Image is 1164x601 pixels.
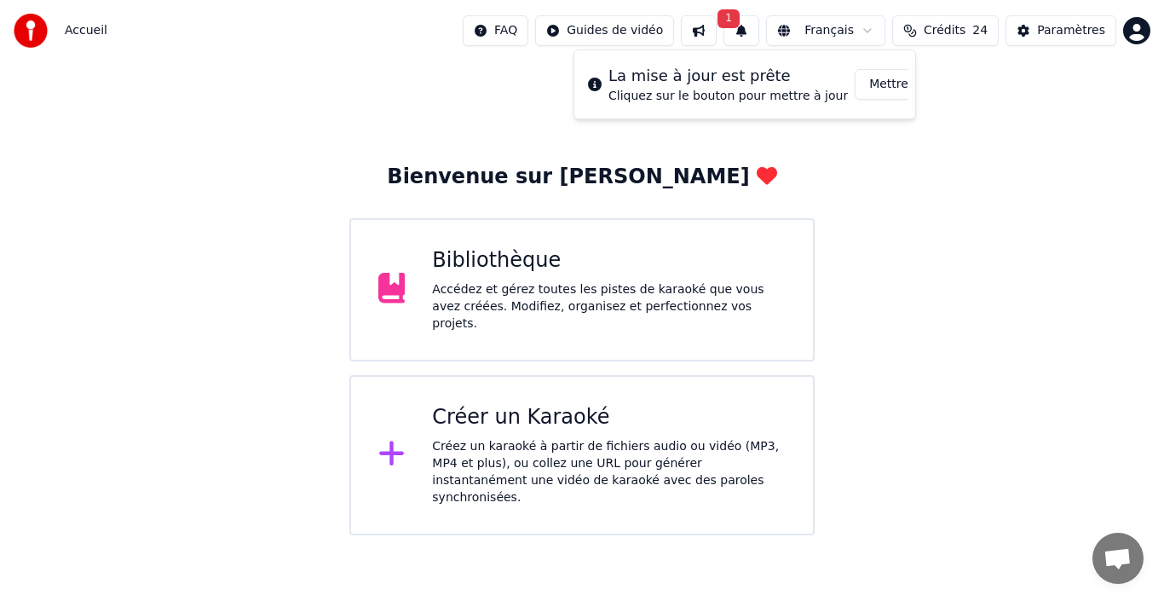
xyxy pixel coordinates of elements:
[1037,22,1105,39] div: Paramètres
[723,15,759,46] button: 1
[432,247,786,274] div: Bibliothèque
[608,64,848,88] div: La mise à jour est prête
[972,22,988,39] span: 24
[432,281,786,332] div: Accédez et gérez toutes les pistes de karaoké que vous avez créées. Modifiez, organisez et perfec...
[855,69,961,100] button: Mettre à Jour
[924,22,965,39] span: Crédits
[1092,533,1144,584] div: Ouvrir le chat
[65,22,107,39] span: Accueil
[14,14,48,48] img: youka
[432,438,786,506] div: Créez un karaoké à partir de fichiers audio ou vidéo (MP3, MP4 et plus), ou collez une URL pour g...
[1006,15,1116,46] button: Paramètres
[892,15,999,46] button: Crédits24
[608,88,848,105] div: Cliquez sur le bouton pour mettre à jour
[717,9,740,28] span: 1
[65,22,107,39] nav: breadcrumb
[387,164,776,191] div: Bienvenue sur [PERSON_NAME]
[432,404,786,431] div: Créer un Karaoké
[463,15,528,46] button: FAQ
[535,15,674,46] button: Guides de vidéo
